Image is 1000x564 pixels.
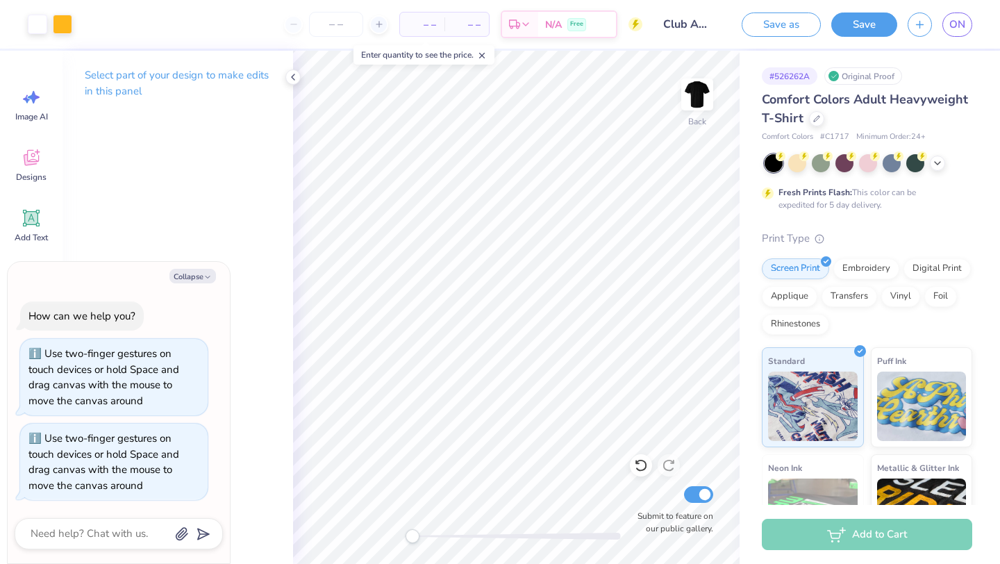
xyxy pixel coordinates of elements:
[28,309,135,323] div: How can we help you?
[15,232,48,243] span: Add Text
[762,131,813,143] span: Comfort Colors
[768,479,858,548] img: Neon Ink
[822,286,877,307] div: Transfers
[877,461,959,475] span: Metallic & Glitter Ink
[768,354,805,368] span: Standard
[762,91,968,126] span: Comfort Colors Adult Heavyweight T-Shirt
[877,479,967,548] img: Metallic & Glitter Ink
[762,286,817,307] div: Applique
[85,67,271,99] p: Select part of your design to make edits in this panel
[408,17,436,32] span: – –
[630,510,713,535] label: Submit to feature on our public gallery.
[903,258,971,279] div: Digital Print
[169,269,216,283] button: Collapse
[833,258,899,279] div: Embroidery
[762,231,972,247] div: Print Type
[768,461,802,475] span: Neon Ink
[768,372,858,441] img: Standard
[762,67,817,85] div: # 526262A
[924,286,957,307] div: Foil
[824,67,902,85] div: Original Proof
[877,354,906,368] span: Puff Ink
[453,17,481,32] span: – –
[778,186,949,211] div: This color can be expedited for 5 day delivery.
[28,431,179,492] div: Use two-finger gestures on touch devices or hold Space and drag canvas with the mouse to move the...
[877,372,967,441] img: Puff Ink
[942,13,972,37] a: ON
[881,286,920,307] div: Vinyl
[353,45,494,65] div: Enter quantity to see the price.
[309,12,363,37] input: – –
[570,19,583,29] span: Free
[683,81,711,108] img: Back
[16,172,47,183] span: Designs
[688,115,706,128] div: Back
[653,10,721,38] input: Untitled Design
[831,13,897,37] button: Save
[545,17,562,32] span: N/A
[856,131,926,143] span: Minimum Order: 24 +
[949,17,965,33] span: ON
[778,187,852,198] strong: Fresh Prints Flash:
[820,131,849,143] span: # C1717
[406,529,419,543] div: Accessibility label
[762,314,829,335] div: Rhinestones
[15,111,48,122] span: Image AI
[742,13,821,37] button: Save as
[28,347,179,408] div: Use two-finger gestures on touch devices or hold Space and drag canvas with the mouse to move the...
[762,258,829,279] div: Screen Print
